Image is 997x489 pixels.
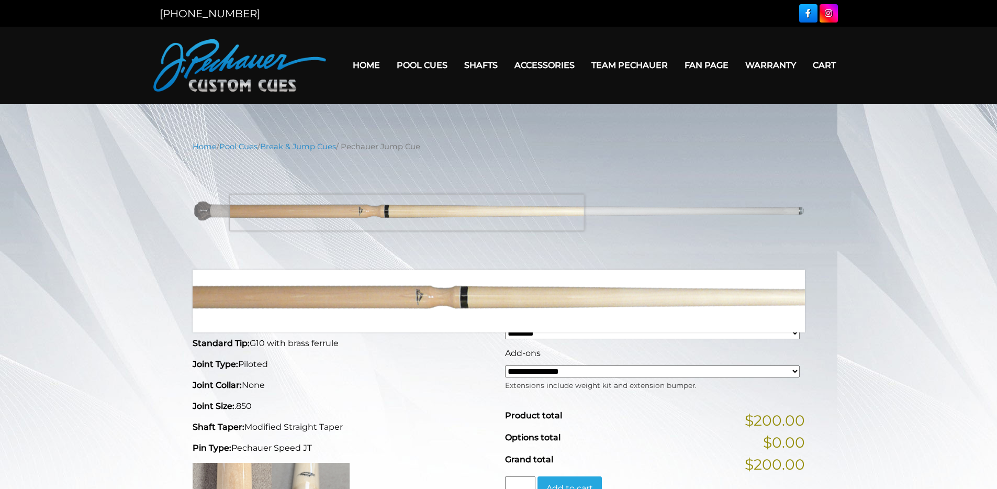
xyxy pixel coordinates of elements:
a: Fan Page [676,52,737,79]
span: Product total [505,410,562,420]
div: Extensions include weight kit and extension bumper. [505,377,800,391]
strong: Pin Type: [193,443,231,453]
a: [PHONE_NUMBER] [160,7,260,20]
p: G10 with brass ferrule [193,337,492,350]
strong: Standard Tip: [193,338,250,348]
img: Pechauer Custom Cues [153,39,326,92]
a: Home [193,142,217,151]
span: Add-ons [505,348,541,358]
a: Accessories [506,52,583,79]
p: Modified Straight Taper [193,421,492,434]
abbr: required [565,310,568,320]
a: Shafts [456,52,506,79]
strong: Joint Type: [193,359,238,369]
span: Grand total [505,454,553,464]
p: None [193,379,492,392]
nav: Breadcrumb [193,141,805,152]
a: Cart [804,52,844,79]
a: Pool Cues [388,52,456,79]
strong: Joint Size: [193,401,234,411]
a: Pool Cues [219,142,257,151]
p: Piloted [193,358,492,371]
span: Shaft Options [505,310,563,320]
span: $ [505,281,514,298]
a: Home [344,52,388,79]
strong: Shaft Taper: [193,422,244,432]
span: $0.00 [763,431,805,453]
p: .850 [193,400,492,413]
span: Options total [505,432,561,442]
a: Break & Jump Cues [260,142,336,151]
span: $200.00 [745,453,805,475]
span: $200.00 [745,409,805,431]
a: Team Pechauer [583,52,676,79]
bdi: 200.00 [505,281,565,298]
strong: Joint Collar: [193,380,242,390]
a: Warranty [737,52,804,79]
p: Pechauer Speed JT [193,442,492,454]
img: new-jump-photo.png [193,160,805,262]
p: The Pechauer jump cue now comes with the G10 tip, brass ferrule, and piloted joint for a greater ... [193,279,492,329]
